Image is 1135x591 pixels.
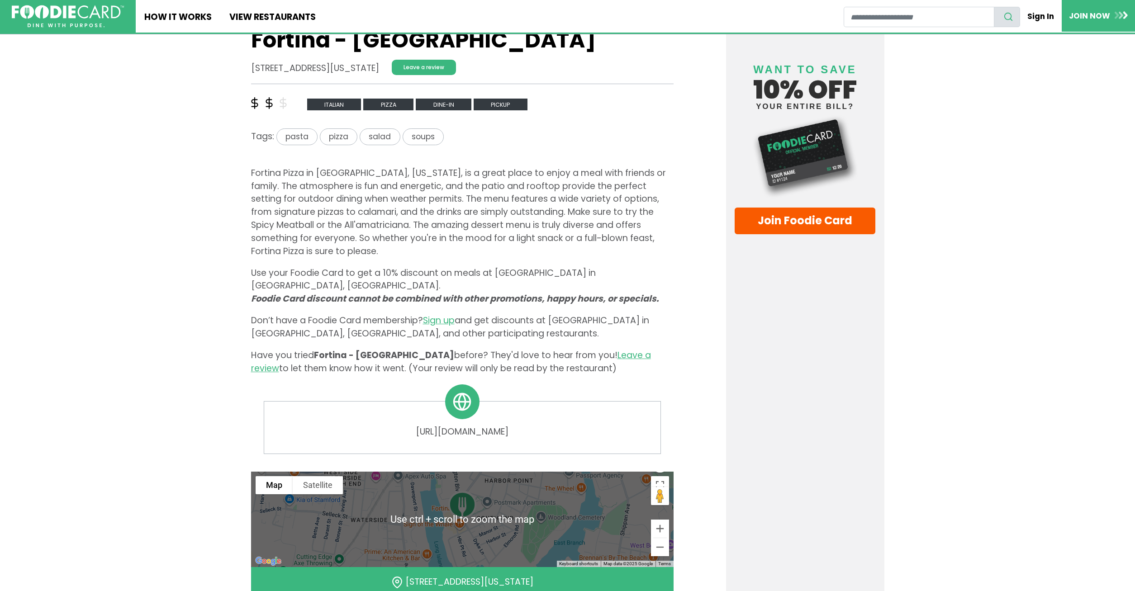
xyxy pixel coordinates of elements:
[251,267,674,306] p: Use your Foodie Card to get a 10% discount on meals at [GEOGRAPHIC_DATA] in [GEOGRAPHIC_DATA], [G...
[363,98,416,110] a: pizza
[320,130,360,142] a: pizza
[651,520,669,538] button: Zoom in
[474,98,527,110] a: Pickup
[307,98,364,110] a: italian
[403,130,444,142] a: soups
[753,63,856,76] span: Want to save
[293,476,343,494] button: Show satellite imagery
[651,487,669,505] button: Drag Pegman onto the map to open Street View
[416,99,471,111] span: Dine-in
[251,293,659,305] i: Foodie Card discount cannot be combined with other promotions, happy hours, or specials.
[658,561,671,566] a: Terms
[251,167,674,258] p: Fortina Pizza in [GEOGRAPHIC_DATA], [US_STATE], is a great place to enjoy a meal with friends or ...
[603,561,653,566] span: Map data ©2025 Google
[251,128,674,149] div: Tags:
[276,128,318,145] span: pasta
[251,62,379,75] address: [STREET_ADDRESS][US_STATE]
[251,314,674,340] p: Don’t have a Foodie Card membership? and get discounts at [GEOGRAPHIC_DATA] in [GEOGRAPHIC_DATA],...
[12,5,124,28] img: FoodieCard; Eat, Drink, Save, Donate
[256,476,293,494] button: Show street map
[994,7,1020,27] button: search
[1020,6,1062,26] a: Sign In
[735,207,876,234] a: Join Foodie Card
[251,27,674,53] h1: Fortina - [GEOGRAPHIC_DATA]
[360,128,400,145] span: salad
[274,130,320,142] a: pasta
[273,426,651,439] a: [URL][DOMAIN_NAME]
[559,561,598,567] button: Keyboard shortcuts
[251,349,651,374] a: Leave a review
[314,349,454,361] span: Fortina - [GEOGRAPHIC_DATA]
[735,52,876,110] h4: 10% off
[253,555,283,567] a: Open this area in Google Maps (opens a new window)
[251,349,674,375] p: Have you tried before? They'd love to hear from you! to let them know how it went. (Your review w...
[423,314,455,326] a: Sign up
[363,99,413,111] span: pizza
[403,128,444,145] span: soups
[392,60,456,75] a: Leave a review
[360,130,402,142] a: salad
[651,538,669,556] button: Zoom out
[474,99,527,111] span: Pickup
[651,476,669,494] button: Toggle fullscreen view
[320,128,357,145] span: pizza
[735,103,876,110] small: your entire bill?
[416,98,474,110] a: Dine-in
[405,576,533,588] a: [STREET_ADDRESS][US_STATE]
[253,555,283,567] img: Google
[307,99,361,111] span: italian
[844,7,994,27] input: restaurant search
[735,115,876,199] img: Foodie Card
